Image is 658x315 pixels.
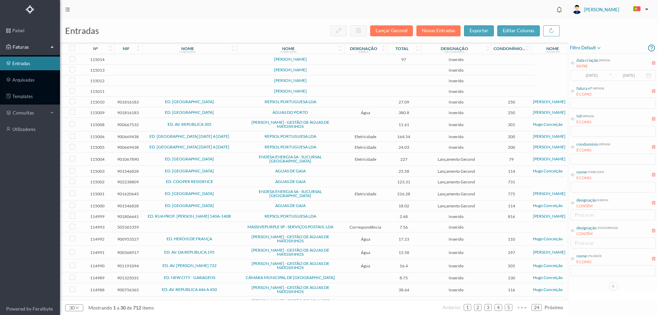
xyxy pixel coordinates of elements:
[165,110,214,115] a: ED. [GEOGRAPHIC_DATA]
[470,27,488,33] span: exportar
[423,263,490,268] span: Inserido
[274,88,307,94] a: [PERSON_NAME]
[464,302,471,313] a: 1
[275,168,306,173] a: ÁGUAS DE GAIA
[484,304,492,311] li: 3
[88,305,112,311] span: mostrando
[116,169,141,174] span: 901546828
[423,250,490,255] span: Inserido
[123,46,130,51] div: nif
[165,191,214,196] a: ED. [GEOGRAPHIC_DATA]
[274,67,307,72] a: [PERSON_NAME]
[493,134,529,139] span: 200
[576,169,587,175] div: nome
[164,250,215,255] a: ED. AV. DA REPUBLICA 195
[65,25,99,36] span: entradas
[423,157,490,162] span: Lançamento Gecond
[533,122,563,127] a: Hugo Conceição
[493,46,525,51] div: condomínio nº
[576,63,610,69] div: ENTRE
[628,4,651,15] button: PT
[493,169,529,174] span: 114
[252,120,329,129] a: [PERSON_NAME] - GESTÃO DE ÁGUAS DE MATOSINHOS
[441,46,468,51] div: designação
[132,305,142,311] span: 712
[505,304,512,311] li: 5
[274,78,307,83] a: [PERSON_NAME]
[116,179,141,184] span: 902238809
[346,263,385,268] span: Água
[82,110,112,115] span: 115009
[533,191,565,196] a: [PERSON_NAME]
[532,302,541,313] a: 24
[493,214,529,219] span: 816
[592,85,604,90] div: entrada
[389,191,419,196] span: 216.28
[442,302,461,313] li: Página Anterior
[346,157,385,162] span: Eletricidade
[389,157,419,162] span: 227
[648,43,655,53] i: icon: question-circle-o
[493,263,529,268] span: 505
[493,122,529,127] span: 301
[346,191,385,196] span: Eletricidade
[395,46,409,51] div: total
[389,122,419,127] span: 11.61
[346,237,385,242] span: Água
[576,85,592,92] div: fatura nº
[69,303,75,313] div: 30
[423,214,490,219] span: Inserido
[82,287,112,292] span: 114988
[82,57,112,62] span: 115014
[423,134,490,139] span: Inserido
[423,225,490,230] span: Inserido
[350,46,377,51] div: designação
[598,57,610,62] div: entrada
[93,46,98,51] div: nº
[493,203,529,208] span: 114
[265,144,316,149] a: REPSOL PORTUGUESA LDA
[82,275,112,280] span: 114989
[474,304,482,311] li: 2
[493,99,529,105] span: 250
[82,237,112,242] span: 114992
[116,237,141,242] span: 900953527
[474,302,481,313] a: 2
[515,302,529,306] span: •••
[162,263,217,268] a: ED. AV. [PERSON_NAME] 732
[116,275,141,280] span: 901325031
[252,234,329,243] a: [PERSON_NAME] - GESTÃO DE ÁGUAS DE MATOSINHOS
[493,145,529,150] span: 200
[117,305,119,311] span: a
[533,203,563,208] a: Hugo Conceição
[582,113,594,118] div: entrada
[165,156,214,161] a: ED. [GEOGRAPHIC_DATA]
[416,27,464,33] span: Novas Entradas
[572,5,582,14] img: user_titan3.af2715ee.jpg
[576,57,598,63] div: data criação
[495,302,502,313] a: 4
[533,156,565,161] a: [PERSON_NAME]
[389,110,419,115] span: 380.8
[116,99,141,105] span: 901816183
[358,50,368,53] div: rubrica
[252,247,329,257] a: [PERSON_NAME] - GESTÃO DE ÁGUAS DE MATOSINHOS
[346,134,385,139] span: Eletricidade
[576,141,598,147] div: condomínio
[389,203,419,208] span: 18.02
[82,191,112,196] span: 115001
[148,214,231,219] a: ED. RUA PROF. [PERSON_NAME] 140A-140B
[252,285,329,294] a: [PERSON_NAME] - GESTÃO DE ÁGUAS DE MATOSINHOS
[181,46,194,51] div: nome
[265,99,316,104] a: REPSOL PORTUGUESA LDA
[423,78,490,83] span: Inserido
[493,191,529,196] span: 775
[82,122,112,127] span: 115008
[423,179,490,184] span: Lançamento Gecond
[493,179,529,184] span: 731
[116,134,141,139] span: 900669438
[179,50,196,53] div: condomínio
[423,275,490,280] span: Inserido
[423,169,490,174] span: Lançamento Gecond
[165,99,214,104] a: ED. [GEOGRAPHIC_DATA]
